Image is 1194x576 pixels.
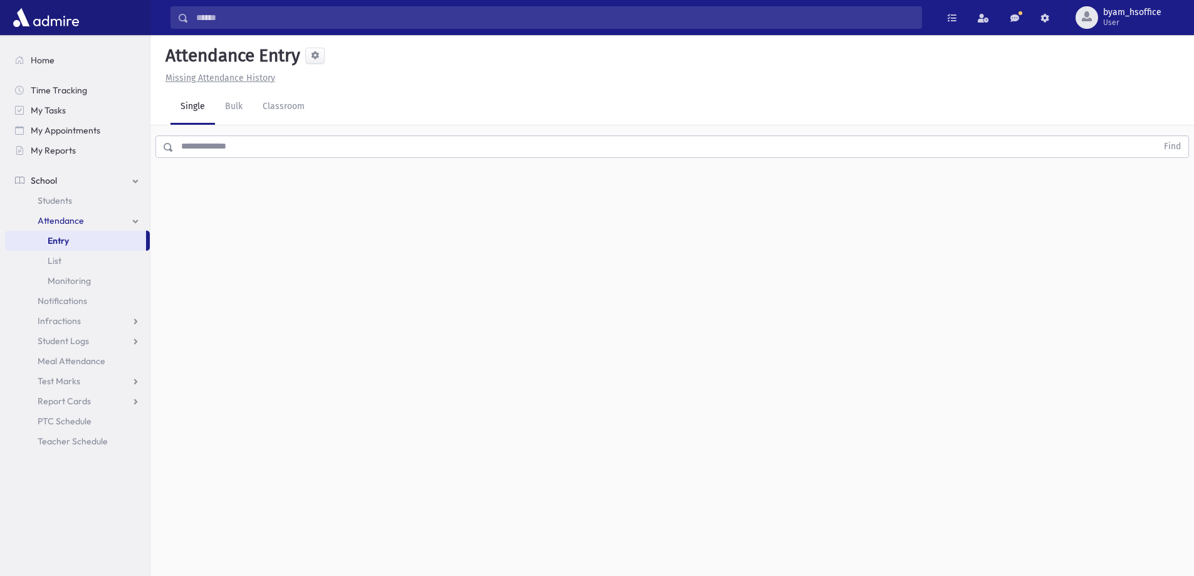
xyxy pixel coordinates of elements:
[1103,8,1161,18] span: byam_hsoffice
[38,215,84,226] span: Attendance
[160,73,275,83] a: Missing Attendance History
[5,431,150,451] a: Teacher Schedule
[5,120,150,140] a: My Appointments
[1103,18,1161,28] span: User
[48,255,61,266] span: List
[5,140,150,160] a: My Reports
[5,331,150,351] a: Student Logs
[5,411,150,431] a: PTC Schedule
[5,191,150,211] a: Students
[5,80,150,100] a: Time Tracking
[5,50,150,70] a: Home
[5,170,150,191] a: School
[31,105,66,116] span: My Tasks
[38,395,91,407] span: Report Cards
[38,416,92,427] span: PTC Schedule
[5,251,150,271] a: List
[48,235,69,246] span: Entry
[38,295,87,306] span: Notifications
[215,90,253,125] a: Bulk
[170,90,215,125] a: Single
[165,73,275,83] u: Missing Attendance History
[10,5,82,30] img: AdmirePro
[5,291,150,311] a: Notifications
[38,315,81,327] span: Infractions
[38,195,72,206] span: Students
[38,355,105,367] span: Meal Attendance
[38,335,89,347] span: Student Logs
[31,125,100,136] span: My Appointments
[5,311,150,331] a: Infractions
[189,6,921,29] input: Search
[5,351,150,371] a: Meal Attendance
[5,211,150,231] a: Attendance
[5,271,150,291] a: Monitoring
[31,85,87,96] span: Time Tracking
[31,55,55,66] span: Home
[253,90,315,125] a: Classroom
[5,231,146,251] a: Entry
[31,175,57,186] span: School
[5,391,150,411] a: Report Cards
[38,436,108,447] span: Teacher Schedule
[5,371,150,391] a: Test Marks
[1156,136,1188,157] button: Find
[160,45,300,66] h5: Attendance Entry
[38,375,80,387] span: Test Marks
[5,100,150,120] a: My Tasks
[48,275,91,286] span: Monitoring
[31,145,76,156] span: My Reports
